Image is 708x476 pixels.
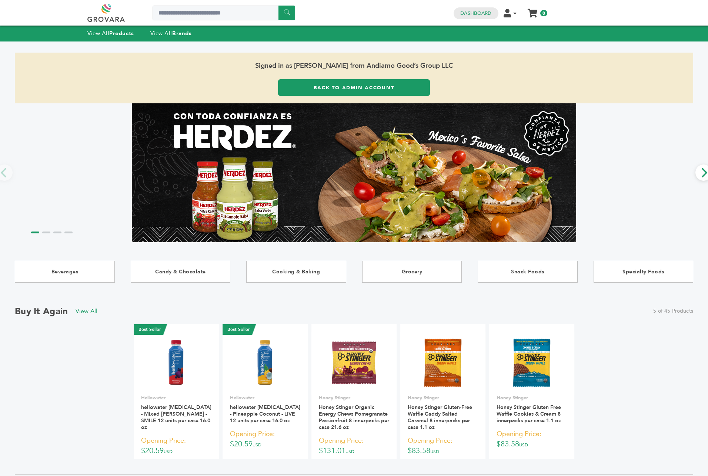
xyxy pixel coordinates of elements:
span: USD [345,449,354,455]
p: Honey Stinger [319,395,389,401]
a: Cooking & Baking [246,261,346,283]
a: Beverages [15,261,115,283]
img: hellowater Prebiotic - Mixed Berry - SMILE 12 units per case 16.0 oz [156,336,196,389]
p: $20.59 [141,435,211,457]
a: hellowater [MEDICAL_DATA] - Pineapple Coconut - LIVE 12 units per case 16.0 oz [230,404,300,424]
p: Honey Stinger [497,395,567,401]
p: $20.59 [230,429,300,450]
span: USD [519,442,528,448]
img: Marketplace Top Banner 1 [132,103,576,242]
a: Honey Stinger Gluten-Free Waffle Caddy Salted Caramel 8 innerpacks per case 1.1 oz [408,404,472,431]
p: $83.58 [497,429,567,450]
span: USD [430,449,439,455]
a: Candy & Chocolate [131,261,231,283]
a: Honey Stinger Gluten Free Waffle Cookies & Cream 8 innerpacks per case 1.1 oz [497,404,561,424]
a: Back to Admin Account [278,79,430,96]
p: $131.01 [319,435,389,457]
a: View AllProducts [87,30,134,37]
a: Snack Foods [478,261,578,283]
a: hellowater [MEDICAL_DATA] - Mixed [PERSON_NAME] - SMILE 12 units per case 16.0 oz [141,404,211,431]
span: USD [164,449,173,455]
span: Opening Price: [230,429,275,439]
p: Hellowater [230,395,300,401]
span: 5 of 45 Products [653,307,693,315]
a: Grocery [362,261,462,283]
li: Page dot 4 [64,232,73,233]
span: Opening Price: [319,436,364,446]
p: $83.58 [408,435,478,457]
p: Honey Stinger [408,395,478,401]
li: Page dot 1 [31,232,39,233]
img: Honey Stinger Gluten-Free Waffle Caddy Salted Caramel 8 innerpacks per case 1.1 oz [416,336,470,390]
span: 0 [540,10,547,16]
strong: Brands [172,30,191,37]
h2: Buy it Again [15,305,68,317]
span: Opening Price: [408,436,452,446]
span: USD [253,442,261,448]
span: Opening Price: [141,436,186,446]
a: Dashboard [460,10,491,17]
span: Opening Price: [497,429,541,439]
li: Page dot 3 [53,232,61,233]
img: Honey Stinger Gluten Free Waffle Cookies & Cream 8 innerpacks per case 1.1 oz [505,336,559,390]
img: Honey Stinger Organic Energy Chews Pomegranate Passionfruit 8 innerpacks per case 21.6 oz [327,336,381,390]
a: My Cart [528,7,537,14]
a: Honey Stinger Organic Energy Chews Pomegranate Passionfruit 8 innerpacks per case 21.6 oz [319,404,389,431]
a: Specialty Foods [594,261,694,283]
li: Page dot 2 [42,232,50,233]
input: Search a product or brand... [153,6,295,20]
span: Signed in as [PERSON_NAME] from Andiamo Good’s Group LLC [15,53,693,79]
img: hellowater Prebiotic - Pineapple Coconut - LIVE 12 units per case 16.0 oz [245,336,285,389]
p: Hellowater [141,395,211,401]
a: View All [76,307,98,315]
strong: Products [109,30,134,37]
a: View AllBrands [150,30,192,37]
